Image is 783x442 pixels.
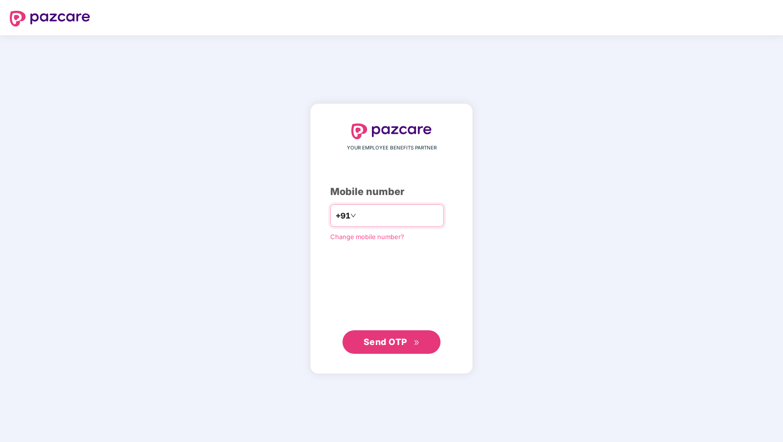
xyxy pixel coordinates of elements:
span: +91 [336,210,350,222]
img: logo [10,11,90,26]
a: Change mobile number? [330,233,404,241]
button: Send OTPdouble-right [343,330,440,354]
span: down [350,213,356,219]
span: double-right [414,340,420,346]
img: logo [351,123,432,139]
span: YOUR EMPLOYEE BENEFITS PARTNER [347,144,437,152]
div: Mobile number [330,184,453,199]
span: Send OTP [364,337,407,347]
